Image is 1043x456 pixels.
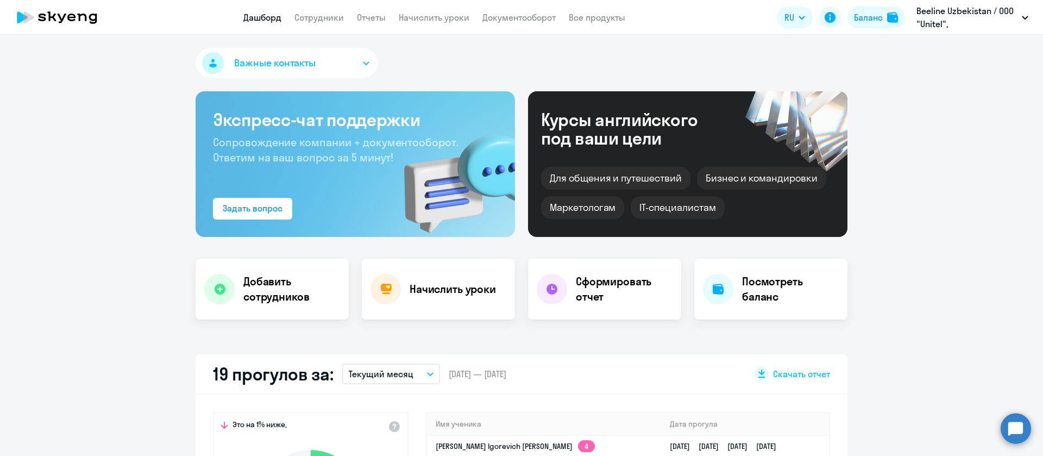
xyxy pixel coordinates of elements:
[223,202,282,215] div: Задать вопрос
[427,413,661,435] th: Имя ученика
[742,274,839,304] h4: Посмотреть баланс
[349,367,413,380] p: Текущий месяц
[854,11,883,24] div: Баланс
[294,12,344,23] a: Сотрудники
[631,196,724,219] div: IT-специалистам
[569,12,625,23] a: Все продукты
[911,4,1034,30] button: Beeline Uzbekistan / ООО "Unitel", [GEOGRAPHIC_DATA]
[670,441,785,451] a: [DATE][DATE][DATE][DATE]
[773,368,830,380] span: Скачать отчет
[410,282,496,297] h4: Начислить уроки
[777,7,813,28] button: RU
[784,11,794,24] span: RU
[436,441,595,451] a: [PERSON_NAME] Igorevich [PERSON_NAME]4
[234,56,316,70] span: Важные контакты
[213,198,292,220] button: Задать вопрос
[578,440,595,452] app-skyeng-badge: 4
[541,167,690,190] div: Для общения и путешествий
[697,167,826,190] div: Бизнес и командировки
[916,4,1017,30] p: Beeline Uzbekistan / ООО "Unitel", [GEOGRAPHIC_DATA]
[541,196,624,219] div: Маркетологам
[449,368,506,380] span: [DATE] — [DATE]
[342,364,440,384] button: Текущий месяц
[357,12,386,23] a: Отчеты
[213,135,458,164] span: Сопровождение компании + документооборот. Ответим на ваш вопрос за 5 минут!
[213,109,498,130] h3: Экспресс-чат поддержки
[388,115,515,237] img: bg-img
[243,12,281,23] a: Дашборд
[887,12,898,23] img: balance
[233,420,287,433] span: Это на 1% ниже,
[213,363,334,385] h2: 19 прогулов за:
[661,413,829,435] th: Дата прогула
[196,48,378,78] button: Важные контакты
[399,12,469,23] a: Начислить уроки
[541,110,727,147] div: Курсы английского под ваши цели
[576,274,673,304] h4: Сформировать отчет
[847,7,904,28] button: Балансbalance
[243,274,340,304] h4: Добавить сотрудников
[482,12,556,23] a: Документооборот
